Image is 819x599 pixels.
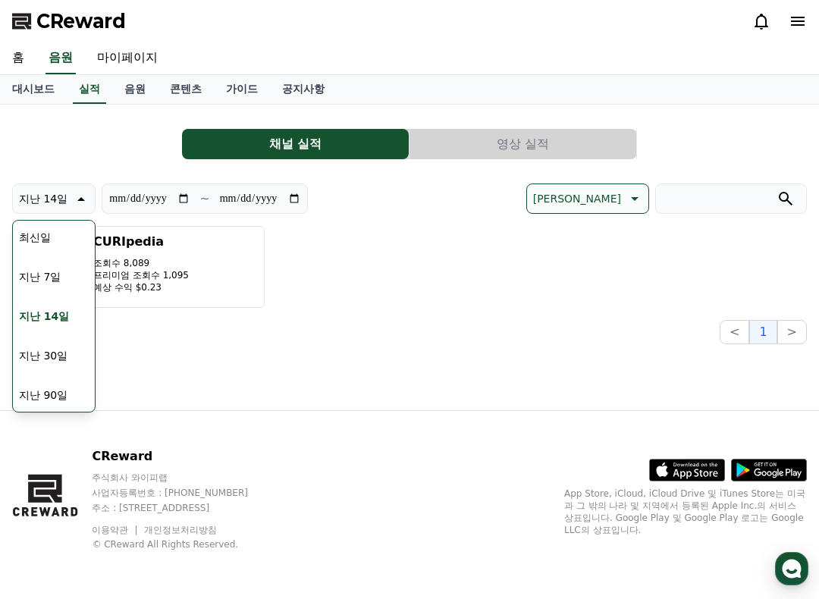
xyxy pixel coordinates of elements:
button: 영상 실적 [409,129,636,159]
button: 최신일 [13,221,57,254]
p: 조회수 8,089 [93,257,189,269]
a: 실적 [73,75,106,104]
p: 주소 : [STREET_ADDRESS] [92,502,277,514]
button: > [777,320,807,344]
a: 채널 실적 [182,129,409,159]
button: 지난 14일 [12,183,96,214]
p: App Store, iCloud, iCloud Drive 및 iTunes Store는 미국과 그 밖의 나라 및 지역에서 등록된 Apple Inc.의 서비스 상표입니다. Goo... [564,488,807,536]
button: [PERSON_NAME] [526,183,649,214]
a: 마이페이지 [85,42,170,74]
a: 공지사항 [270,75,337,104]
a: CReward [12,9,126,33]
p: CReward [92,447,277,466]
p: © CReward All Rights Reserved. [92,538,277,550]
p: 프리미엄 조회수 1,095 [93,269,189,281]
a: 개인정보처리방침 [144,525,217,535]
button: 1 [749,320,777,344]
p: 주식회사 와이피랩 [92,472,277,484]
p: 지난 14일 [19,188,67,209]
a: 홈 [5,557,275,594]
a: 대화 [275,557,544,594]
span: 홈 [135,579,145,592]
p: [PERSON_NAME] [533,188,621,209]
a: 설정 [544,557,814,594]
a: 음원 [112,75,158,104]
span: 설정 [670,579,689,592]
button: 지난 7일 [13,260,67,293]
button: < [720,320,749,344]
a: 콘텐츠 [158,75,214,104]
a: 이용약관 [92,525,140,535]
p: 사업자등록번호 : [PHONE_NUMBER] [92,487,277,499]
button: 지난 30일 [13,339,74,372]
span: 대화 [400,580,419,593]
a: 영상 실적 [409,129,637,159]
p: ~ [199,190,209,208]
button: 지난 90일 [13,378,74,412]
a: 음원 [45,42,76,74]
button: 채널 실적 [182,129,409,159]
button: 지난 14일 [13,299,75,333]
h3: CURIpedia [93,233,189,251]
a: 가이드 [214,75,270,104]
p: 예상 수익 $0.23 [93,281,189,293]
span: CReward [36,9,126,33]
button: CURIpedia 조회수 8,089 프리미엄 조회수 1,095 예상 수익 $0.23 [12,226,265,308]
